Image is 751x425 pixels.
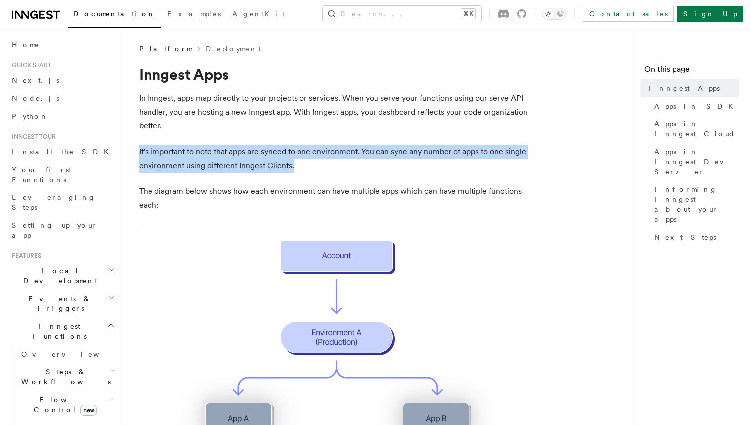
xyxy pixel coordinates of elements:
[654,119,739,139] span: Apps in Inngest Cloud
[461,9,475,19] kbd: ⌘K
[12,40,40,50] span: Home
[8,61,51,69] span: Quick start
[8,143,117,161] a: Install the SDK
[542,8,566,20] button: Toggle dark mode
[139,91,536,133] p: In Inngest, apps map directly to your projects or services. When you serve your functions using o...
[80,405,97,416] span: new
[232,10,285,18] span: AgentKit
[17,367,111,387] span: Steps & Workflows
[74,10,155,18] span: Documentation
[12,76,59,84] span: Next.js
[650,143,739,181] a: Apps in Inngest Dev Server
[654,147,739,177] span: Apps in Inngest Dev Server
[17,363,117,391] button: Steps & Workflows
[8,252,41,260] span: Features
[8,266,108,286] span: Local Development
[8,161,117,188] a: Your first Functions
[8,188,117,216] a: Leveraging Steps
[654,101,739,111] span: Apps in SDK
[139,44,192,54] span: Platform
[644,79,739,97] a: Inngest Apps
[8,89,117,107] a: Node.js
[167,10,221,18] span: Examples
[17,345,117,363] a: Overview
[139,184,536,212] p: The diagram below shows how each environment can have multiple apps which can have multiple funct...
[226,3,291,27] a: AgentKit
[12,193,96,211] span: Leveraging Steps
[654,184,739,224] span: Informing Inngest about your apps
[206,44,261,54] a: Deployment
[12,166,71,183] span: Your first Functions
[8,107,117,125] a: Python
[139,65,536,83] h1: Inngest Apps
[12,148,115,156] span: Install the SDK
[650,97,739,115] a: Apps in SDK
[650,181,739,228] a: Informing Inngest about your apps
[8,317,117,345] button: Inngest Functions
[17,395,109,415] span: Flow Control
[8,133,56,141] span: Inngest tour
[8,262,117,290] button: Local Development
[12,94,59,102] span: Node.js
[8,216,117,244] a: Setting up your app
[677,6,743,22] a: Sign Up
[139,145,536,173] p: It's important to note that apps are synced to one environment. You can sync any number of apps t...
[68,3,161,28] a: Documentation
[583,6,674,22] a: Contact sales
[650,115,739,143] a: Apps in Inngest Cloud
[644,63,739,79] h4: On this page
[650,228,739,246] a: Next Steps
[161,3,226,27] a: Examples
[323,6,481,22] button: Search...⌘K
[17,391,117,419] button: Flow Controlnew
[8,71,117,89] a: Next.js
[648,83,720,93] span: Inngest Apps
[8,36,117,54] a: Home
[8,321,107,341] span: Inngest Functions
[12,112,48,120] span: Python
[654,232,716,242] span: Next Steps
[8,290,117,317] button: Events & Triggers
[8,294,108,313] span: Events & Triggers
[21,350,124,358] span: Overview
[12,221,97,239] span: Setting up your app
